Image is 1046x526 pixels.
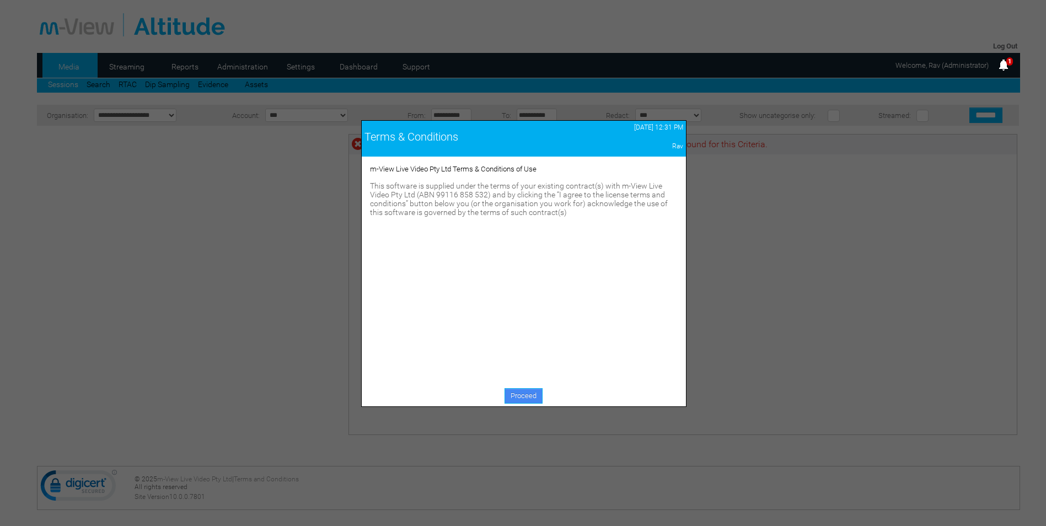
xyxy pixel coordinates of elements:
td: Rav [571,139,686,153]
div: Terms & Conditions [364,130,568,143]
a: Proceed [505,388,543,404]
td: [DATE] 12:31 PM [571,121,686,134]
span: 1 [1006,57,1013,66]
span: This software is supplied under the terms of your existing contract(s) with m-View Live Video Pty... [370,181,668,217]
img: bell25.png [997,58,1010,72]
span: m-View Live Video Pty Ltd Terms & Conditions of Use [370,165,537,173]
